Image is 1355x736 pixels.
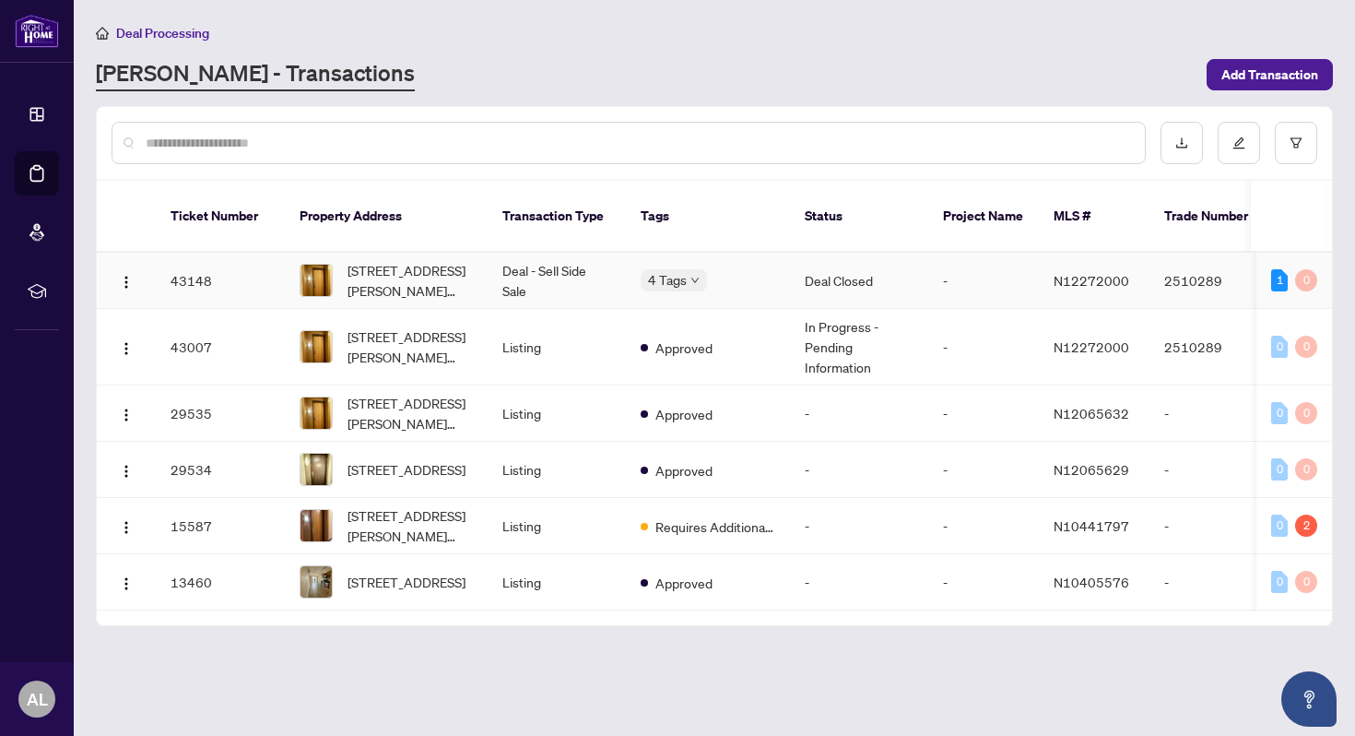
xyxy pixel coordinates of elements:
[119,341,134,356] img: Logo
[119,275,134,290] img: Logo
[1295,269,1317,291] div: 0
[156,309,285,386] td: 43007
[300,510,332,541] img: thumbnail-img
[928,181,1039,253] th: Project Name
[348,326,473,367] span: [STREET_ADDRESS][PERSON_NAME][PERSON_NAME]
[1295,402,1317,424] div: 0
[1295,336,1317,358] div: 0
[96,27,109,40] span: home
[116,25,209,42] span: Deal Processing
[1271,515,1288,537] div: 0
[648,269,687,291] span: 4 Tags
[1149,554,1278,611] td: -
[1218,122,1260,164] button: edit
[119,464,134,479] img: Logo
[1232,137,1245,149] span: edit
[156,386,285,442] td: 29535
[488,386,626,442] td: Listing
[300,398,332,429] img: thumbnail-img
[119,576,134,591] img: Logo
[928,309,1039,386] td: -
[488,181,626,253] th: Transaction Type
[1161,122,1203,164] button: download
[156,498,285,554] td: 15587
[112,398,141,428] button: Logo
[928,498,1039,554] td: -
[928,442,1039,498] td: -
[655,338,713,358] span: Approved
[1039,181,1149,253] th: MLS #
[348,505,473,546] span: [STREET_ADDRESS][PERSON_NAME][PERSON_NAME]
[790,309,928,386] td: In Progress - Pending Information
[1271,402,1288,424] div: 0
[348,260,473,301] span: [STREET_ADDRESS][PERSON_NAME][PERSON_NAME]
[655,404,713,424] span: Approved
[15,14,59,48] img: logo
[655,516,775,537] span: Requires Additional Docs
[348,393,473,433] span: [STREET_ADDRESS][PERSON_NAME][PERSON_NAME]
[1149,498,1278,554] td: -
[790,386,928,442] td: -
[1271,571,1288,593] div: 0
[300,454,332,485] img: thumbnail-img
[690,276,700,285] span: down
[1290,137,1302,149] span: filter
[112,511,141,540] button: Logo
[488,253,626,309] td: Deal - Sell Side Sale
[156,442,285,498] td: 29534
[348,459,465,480] span: [STREET_ADDRESS]
[1271,458,1288,481] div: 0
[27,686,48,712] span: AL
[112,455,141,484] button: Logo
[112,266,141,295] button: Logo
[1271,269,1288,291] div: 1
[488,442,626,498] td: Listing
[488,554,626,611] td: Listing
[1054,461,1129,478] span: N12065629
[112,567,141,597] button: Logo
[790,498,928,554] td: -
[156,253,285,309] td: 43148
[1295,458,1317,481] div: 0
[1175,137,1188,149] span: download
[790,554,928,611] td: -
[1149,181,1278,253] th: Trade Number
[300,566,332,598] img: thumbnail-img
[96,58,415,91] a: [PERSON_NAME] - Transactions
[300,331,332,362] img: thumbnail-img
[1054,517,1129,534] span: N10441797
[655,573,713,593] span: Approved
[1207,59,1333,90] button: Add Transaction
[156,181,285,253] th: Ticket Number
[119,408,134,422] img: Logo
[928,554,1039,611] td: -
[790,442,928,498] td: -
[626,181,790,253] th: Tags
[1054,405,1129,421] span: N12065632
[928,253,1039,309] td: -
[348,572,465,592] span: [STREET_ADDRESS]
[285,181,488,253] th: Property Address
[1149,386,1278,442] td: -
[1149,309,1278,386] td: 2510289
[1275,122,1317,164] button: filter
[1271,336,1288,358] div: 0
[488,498,626,554] td: Listing
[1054,272,1129,289] span: N12272000
[300,265,332,296] img: thumbnail-img
[655,460,713,481] span: Approved
[1295,515,1317,537] div: 2
[119,520,134,535] img: Logo
[112,332,141,362] button: Logo
[1054,338,1129,355] span: N12272000
[1149,253,1278,309] td: 2510289
[790,181,928,253] th: Status
[1149,442,1278,498] td: -
[1281,671,1337,727] button: Open asap
[488,309,626,386] td: Listing
[1054,574,1129,590] span: N10405576
[928,386,1039,442] td: -
[156,554,285,611] td: 13460
[790,253,928,309] td: Deal Closed
[1221,60,1318,89] span: Add Transaction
